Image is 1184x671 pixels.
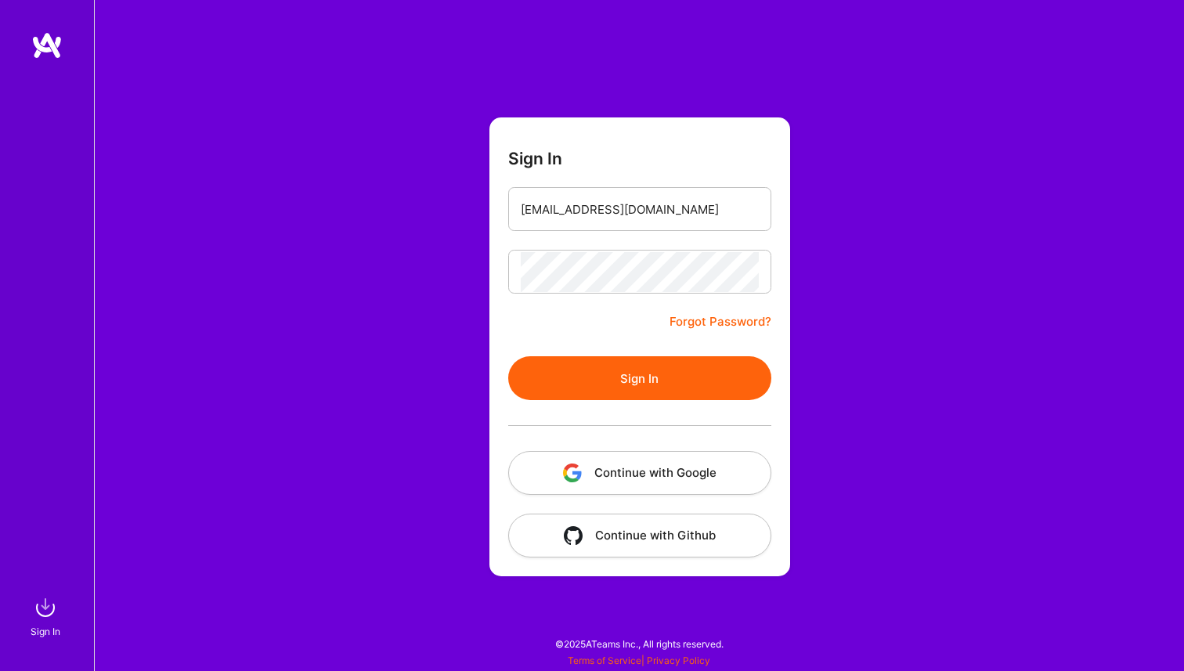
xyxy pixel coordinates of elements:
[508,356,771,400] button: Sign In
[94,624,1184,663] div: © 2025 ATeams Inc., All rights reserved.
[33,592,61,640] a: sign inSign In
[31,31,63,60] img: logo
[563,464,582,482] img: icon
[508,514,771,557] button: Continue with Github
[568,655,641,666] a: Terms of Service
[670,312,771,331] a: Forgot Password?
[647,655,710,666] a: Privacy Policy
[31,623,60,640] div: Sign In
[508,149,562,168] h3: Sign In
[508,451,771,495] button: Continue with Google
[564,526,583,545] img: icon
[30,592,61,623] img: sign in
[521,189,759,229] input: Email...
[568,655,710,666] span: |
